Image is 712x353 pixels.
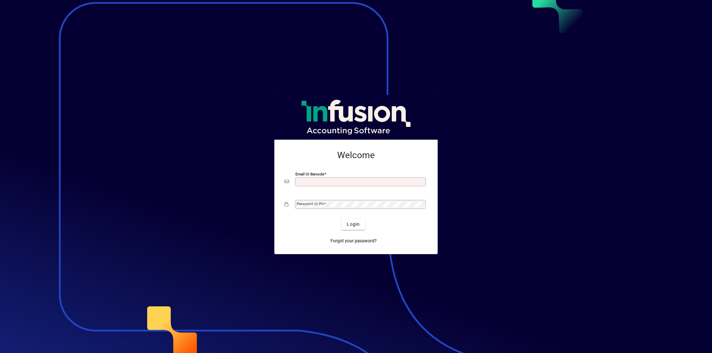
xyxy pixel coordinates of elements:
h2: Welcome [285,150,427,161]
span: Login [347,221,360,228]
mat-label: Email or Barcode [295,172,324,176]
mat-label: Password or Pin [297,202,324,206]
a: Forgot your password? [328,235,379,246]
button: Login [342,218,365,230]
span: Forgot your password? [330,238,377,244]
